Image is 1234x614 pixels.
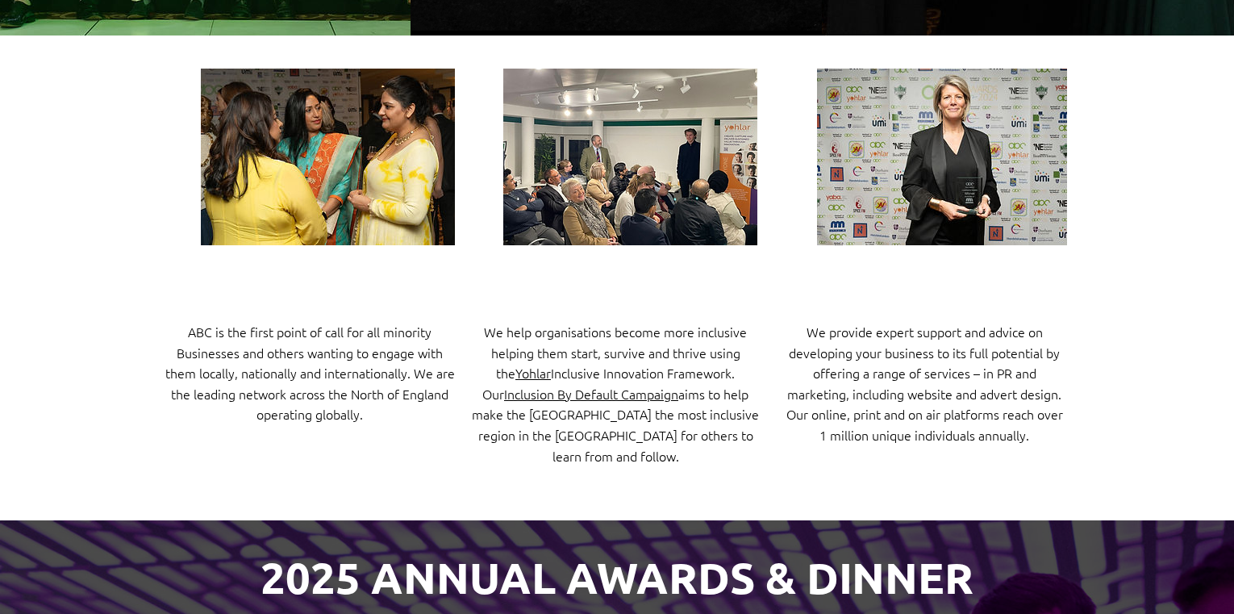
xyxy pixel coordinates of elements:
[786,323,1063,444] span: We provide expert support and advice on developing your business to its full potential by offerin...
[503,69,757,245] img: IMG-20230119-WA0022.jpg
[817,69,1067,245] img: ABCAwards2024-00042-Enhanced-NR.jpg
[504,385,678,403] a: Inclusion By Default Campaign
[261,550,973,604] span: 2025 ANNUAL AWARDS & DINNER
[472,385,759,465] span: Our aims to help make the [GEOGRAPHIC_DATA] the most inclusive region in the [GEOGRAPHIC_DATA] fo...
[515,364,551,382] a: Yohlar
[165,323,455,423] span: ABC is the first point of call for all minority Businesses and others wanting to engage with them...
[201,69,455,245] img: ABCAwards2024-09595.jpg
[484,323,747,382] span: We help organisations become more inclusive helping them start, survive and thrive using the Incl...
